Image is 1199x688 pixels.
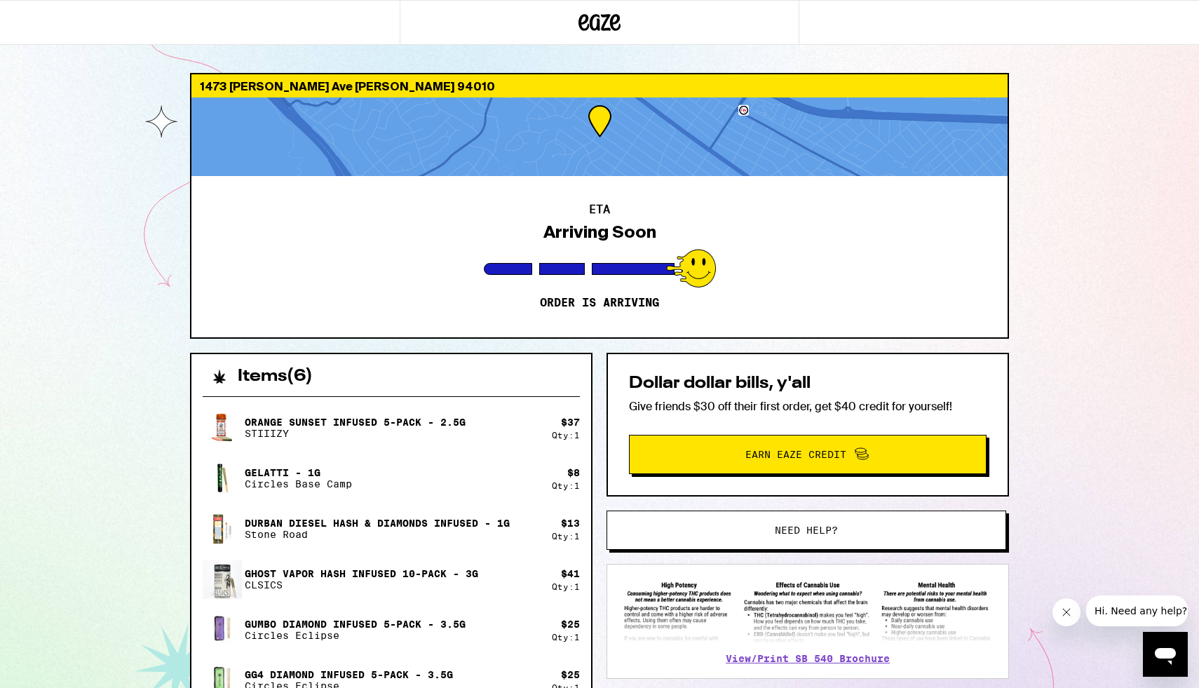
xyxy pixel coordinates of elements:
[543,222,656,242] div: Arriving Soon
[775,525,838,535] span: Need help?
[745,450,846,459] span: Earn Eaze Credit
[245,478,352,490] p: Circles Base Camp
[203,509,242,548] img: Durban Diesel Hash & Diamonds Infused - 1g
[567,467,580,478] div: $ 8
[540,296,659,310] p: Order is arriving
[245,579,478,591] p: CLSICS
[561,568,580,579] div: $ 41
[203,560,242,599] img: Ghost Vapor Hash Infused 10-Pack - 3g
[629,375,987,392] h2: Dollar dollar bills, y'all
[589,204,610,215] h2: ETA
[629,435,987,474] button: Earn Eaze Credit
[191,74,1008,97] div: 1473 [PERSON_NAME] Ave [PERSON_NAME] 94010
[621,579,994,644] img: SB 540 Brochure preview
[245,518,510,529] p: Durban Diesel Hash & Diamonds Infused - 1g
[552,633,580,642] div: Qty: 1
[245,568,478,579] p: Ghost Vapor Hash Infused 10-Pack - 3g
[203,459,242,498] img: Gelatti - 1g
[726,653,890,664] a: View/Print SB 540 Brochure
[245,529,510,540] p: Stone Road
[245,417,466,428] p: Orange Sunset Infused 5-Pack - 2.5g
[552,431,580,440] div: Qty: 1
[1143,632,1188,677] iframe: Button to launch messaging window
[203,408,242,447] img: Orange Sunset Infused 5-Pack - 2.5g
[552,532,580,541] div: Qty: 1
[1086,595,1188,626] iframe: Message from company
[245,619,466,630] p: Gumbo Diamond Infused 5-Pack - 3.5g
[607,511,1006,550] button: Need help?
[245,428,466,439] p: STIIIZY
[238,368,313,385] h2: Items ( 6 )
[561,518,580,529] div: $ 13
[245,669,453,680] p: GG4 Diamond Infused 5-Pack - 3.5g
[561,669,580,680] div: $ 25
[561,417,580,428] div: $ 37
[561,619,580,630] div: $ 25
[245,467,352,478] p: Gelatti - 1g
[203,610,242,649] img: Gumbo Diamond Infused 5-Pack - 3.5g
[552,481,580,490] div: Qty: 1
[245,630,466,641] p: Circles Eclipse
[629,399,987,414] p: Give friends $30 off their first order, get $40 credit for yourself!
[552,582,580,591] div: Qty: 1
[1052,598,1081,626] iframe: Close message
